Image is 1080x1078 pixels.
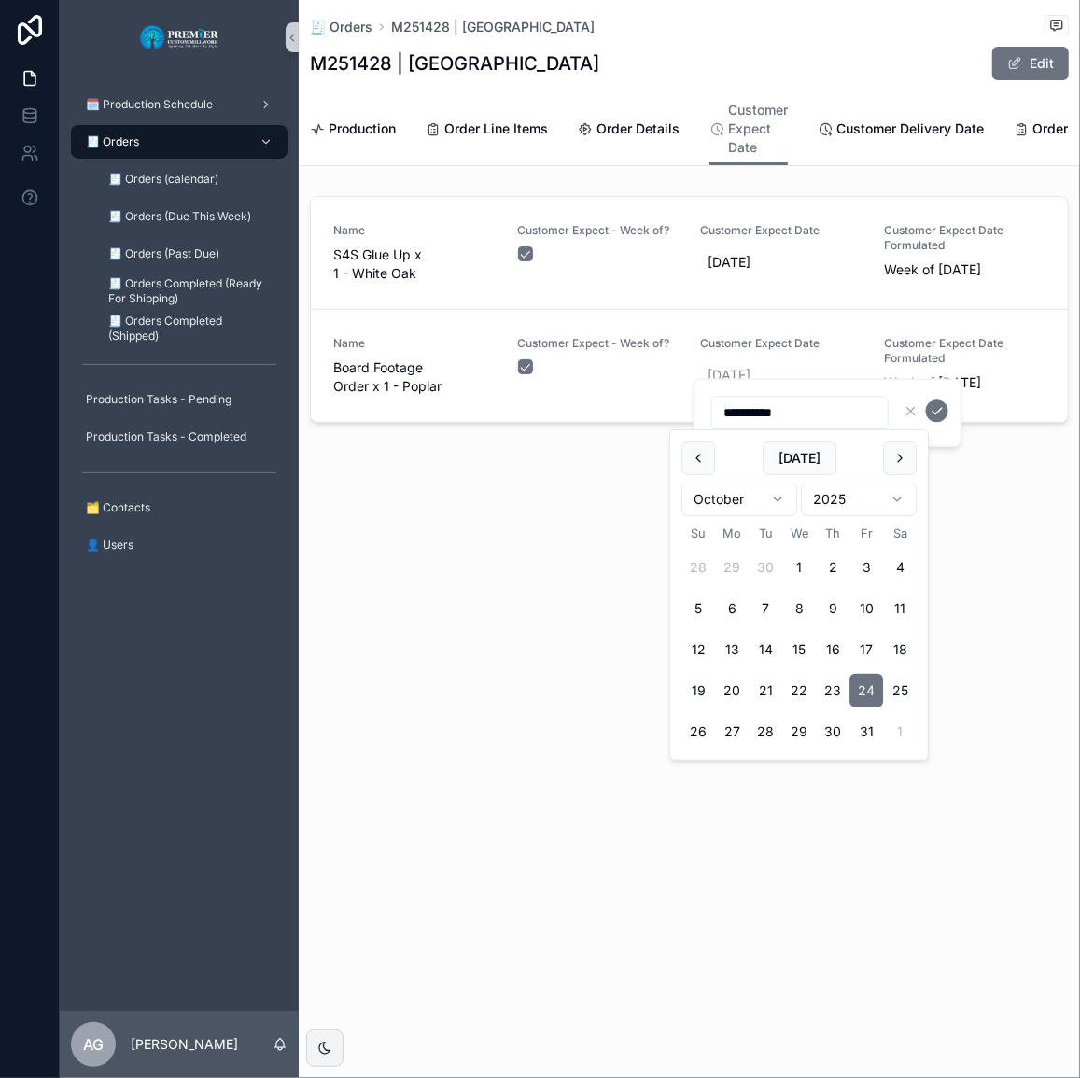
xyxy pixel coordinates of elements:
span: Board Footage Order x 1 - Poplar [333,358,495,396]
button: Monday, October 20th, 2025 [715,674,749,707]
span: Production Tasks - Pending [86,392,231,407]
th: Thursday [816,524,849,543]
button: Tuesday, October 7th, 2025 [749,592,782,625]
a: 🧾 Orders [310,18,372,36]
span: Customer Expect - Week of? [517,336,679,351]
h1: M251428 | [GEOGRAPHIC_DATA] [310,50,599,77]
span: Week of [DATE] [884,373,1045,392]
button: Saturday, October 4th, 2025 [883,551,917,584]
span: S4S Glue Up x 1 - White Oak [333,245,495,283]
p: [PERSON_NAME] [131,1035,238,1054]
div: scrollable content [60,75,299,586]
span: [DATE] [708,366,855,385]
th: Monday [715,524,749,543]
button: Wednesday, October 22nd, 2025 [782,674,816,707]
th: Wednesday [782,524,816,543]
button: Saturday, October 11th, 2025 [883,592,917,625]
span: Name [333,223,495,238]
a: 🧾 Orders (Due This Week) [93,200,288,233]
th: Saturday [883,524,917,543]
button: Edit [992,47,1069,80]
span: Customer Expect Date [728,101,788,157]
button: Friday, October 10th, 2025 [849,592,883,625]
span: Customer Expect Date Formulated [884,223,1045,253]
a: 🧾 Orders (calendar) [93,162,288,196]
table: October 2025 [681,524,917,749]
span: Customer Expect - Week of? [517,223,679,238]
th: Tuesday [749,524,782,543]
button: Monday, October 27th, 2025 [715,715,749,749]
a: 🧾 Orders (Past Due) [93,237,288,271]
span: 🧾 Orders (Past Due) [108,246,219,261]
button: Monday, October 6th, 2025 [715,592,749,625]
span: Week of [DATE] [884,260,1045,279]
button: Wednesday, October 29th, 2025 [782,715,816,749]
a: Production [310,112,396,149]
img: App logo [139,22,220,52]
button: Sunday, October 12th, 2025 [681,633,715,666]
th: Sunday [681,524,715,543]
button: Saturday, October 18th, 2025 [883,633,917,666]
span: Customer Expect Date [701,336,863,351]
span: Production Tasks - Completed [86,429,246,444]
button: Saturday, October 25th, 2025 [883,674,917,707]
button: Friday, October 3rd, 2025 [849,551,883,584]
a: 🗂️ Contacts [71,491,288,525]
button: Thursday, October 9th, 2025 [816,592,849,625]
span: Order Line Items [444,119,548,138]
button: Tuesday, October 21st, 2025 [749,674,782,707]
button: Saturday, November 1st, 2025 [883,715,917,749]
button: Thursday, October 30th, 2025 [816,715,849,749]
button: Sunday, October 5th, 2025 [681,592,715,625]
button: Today, Tuesday, September 30th, 2025 [749,551,782,584]
a: Production Tasks - Completed [71,420,288,454]
span: 🧾 Orders Completed (Shipped) [108,314,269,343]
button: Friday, October 24th, 2025, selected [849,674,883,707]
a: NameBoard Footage Order x 1 - PoplarCustomer Expect - Week of?Customer Expect Date[DATE]Customer ... [311,309,1068,422]
button: Thursday, October 16th, 2025 [816,633,849,666]
span: Order Details [596,119,680,138]
span: 🗓️ Production Schedule [86,97,213,112]
button: [DATE] [763,441,836,475]
a: 🧾 Orders Completed (Ready For Shipping) [93,274,288,308]
a: Order Details [578,112,680,149]
button: Wednesday, October 1st, 2025 [782,551,816,584]
span: 🧾 Orders (calendar) [108,172,218,187]
button: Friday, October 17th, 2025 [849,633,883,666]
th: Friday [849,524,883,543]
span: Customer Delivery Date [836,119,984,138]
button: Friday, October 31st, 2025 [849,715,883,749]
a: 🧾 Orders [71,125,288,159]
button: Tuesday, October 28th, 2025 [749,715,782,749]
span: 🗂️ Contacts [86,500,150,515]
a: Customer Delivery Date [818,112,984,149]
a: 🧾 Orders Completed (Shipped) [93,312,288,345]
span: 👤 Users [86,538,133,553]
a: Production Tasks - Pending [71,383,288,416]
a: Order Line Items [426,112,548,149]
button: Monday, September 29th, 2025 [715,551,749,584]
button: Thursday, October 23rd, 2025 [816,674,849,707]
button: Tuesday, October 14th, 2025 [749,633,782,666]
span: 🧾 Orders (Due This Week) [108,209,251,224]
button: Wednesday, October 15th, 2025 [782,633,816,666]
span: [DATE] [708,253,855,272]
button: Thursday, October 2nd, 2025 [816,551,849,584]
a: Customer Expect Date [709,93,788,166]
span: Name [333,336,495,351]
a: NameS4S Glue Up x 1 - White OakCustomer Expect - Week of?Customer Expect Date[DATE]Customer Expec... [311,197,1068,309]
span: 🧾 Orders [86,134,139,149]
button: Sunday, October 19th, 2025 [681,674,715,707]
a: M251428 | [GEOGRAPHIC_DATA] [391,18,595,36]
span: AG [83,1033,104,1056]
button: Monday, October 13th, 2025 [715,633,749,666]
button: Wednesday, October 8th, 2025 [782,592,816,625]
span: Production [329,119,396,138]
button: Sunday, October 26th, 2025 [681,715,715,749]
a: 🗓️ Production Schedule [71,88,288,121]
button: Sunday, September 28th, 2025 [681,551,715,584]
span: Customer Expect Date Formulated [884,336,1045,366]
span: 🧾 Orders Completed (Ready For Shipping) [108,276,269,306]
